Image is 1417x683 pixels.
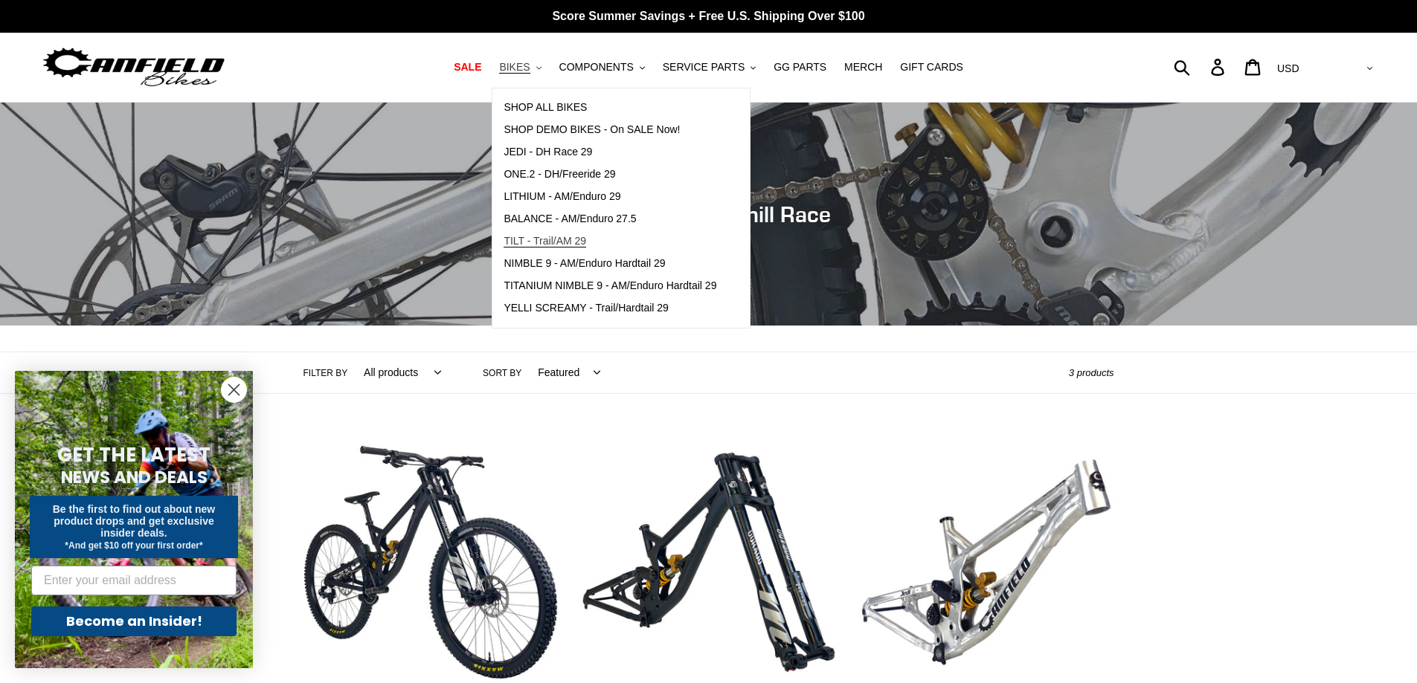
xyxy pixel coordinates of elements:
span: 3 products [1069,367,1114,378]
span: GET THE LATEST [57,441,211,468]
a: JEDI - DH Race 29 [492,141,727,164]
a: ONE.2 - DH/Freeride 29 [492,164,727,186]
input: Search [1182,51,1220,83]
a: YELLI SCREAMY - Trail/Hardtail 29 [492,297,727,320]
a: SALE [446,57,489,77]
a: GG PARTS [766,57,834,77]
button: COMPONENTS [552,57,652,77]
img: Canfield Bikes [41,44,227,91]
span: BALANCE - AM/Enduro 27.5 [504,213,636,225]
a: NIMBLE 9 - AM/Enduro Hardtail 29 [492,253,727,275]
button: SERVICE PARTS [655,57,763,77]
span: SERVICE PARTS [663,61,745,74]
label: Sort by [483,366,521,380]
input: Enter your email address [31,566,237,595]
span: NIMBLE 9 - AM/Enduro Hardtail 29 [504,257,665,270]
span: SHOP ALL BIKES [504,101,587,114]
span: TITANIUM NIMBLE 9 - AM/Enduro Hardtail 29 [504,279,716,292]
a: TILT - Trail/AM 29 [492,230,727,253]
span: JEDI - DH Race 29 [504,146,592,158]
span: COMPONENTS [559,61,634,74]
span: *And get $10 off your first order* [65,540,202,551]
button: Close dialog [221,377,247,403]
span: MERCH [844,61,882,74]
a: MERCH [837,57,890,77]
span: Be the first to find out about new product drops and get exclusive insider deals. [53,503,216,539]
span: SHOP DEMO BIKES - On SALE Now! [504,123,680,136]
a: TITANIUM NIMBLE 9 - AM/Enduro Hardtail 29 [492,275,727,297]
button: Become an Insider! [31,606,237,636]
span: ONE.2 - DH/Freeride 29 [504,168,615,181]
span: NEWS AND DEALS [61,465,208,489]
a: GIFT CARDS [893,57,971,77]
span: YELLI SCREAMY - Trail/Hardtail 29 [504,302,669,314]
span: LITHIUM - AM/Enduro 29 [504,190,620,203]
label: Filter by [303,366,348,380]
a: BALANCE - AM/Enduro 27.5 [492,208,727,230]
a: SHOP ALL BIKES [492,97,727,119]
span: GG PARTS [774,61,826,74]
a: SHOP DEMO BIKES - On SALE Now! [492,119,727,141]
span: GIFT CARDS [900,61,963,74]
span: BIKES [499,61,530,74]
span: SALE [454,61,481,74]
button: BIKES [492,57,548,77]
a: LITHIUM - AM/Enduro 29 [492,186,727,208]
span: TILT - Trail/AM 29 [504,235,586,247]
